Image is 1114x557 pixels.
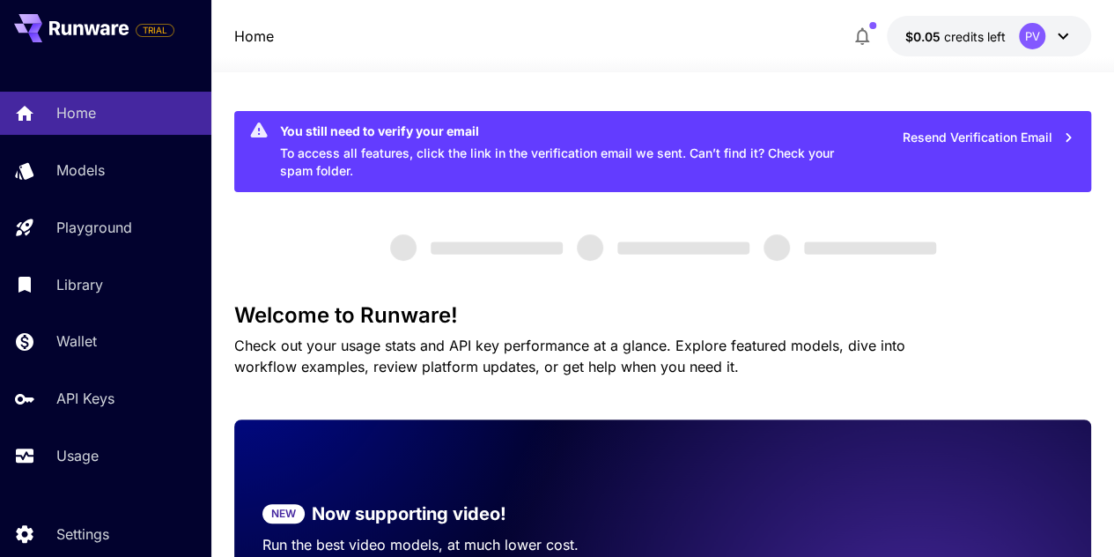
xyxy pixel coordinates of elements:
div: You still need to verify your email [280,122,851,140]
div: To access all features, click the link in the verification email we sent. Can’t find it? Check yo... [280,116,851,187]
nav: breadcrumb [234,26,274,47]
p: Wallet [56,330,97,352]
a: Home [234,26,274,47]
span: credits left [943,29,1005,44]
p: Models [56,160,105,181]
p: NEW [271,506,296,522]
h3: Welcome to Runware! [234,303,1092,328]
button: $0.05PV [887,16,1091,56]
div: $0.05 [904,27,1005,46]
button: Resend Verification Email [892,120,1084,156]
p: Library [56,274,103,295]
p: API Keys [56,388,114,409]
p: Now supporting video! [312,501,506,527]
p: Home [56,102,96,123]
iframe: Chat Widget [1026,472,1114,557]
p: Usage [56,445,99,466]
span: $0.05 [904,29,943,44]
span: TRIAL [136,24,173,37]
div: PV [1019,23,1045,49]
p: Run the best video models, at much lower cost. [262,534,635,555]
p: Settings [56,524,109,545]
span: Check out your usage stats and API key performance at a glance. Explore featured models, dive int... [234,337,905,375]
p: Playground [56,217,132,238]
span: Add your payment card to enable full platform functionality. [136,19,174,41]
